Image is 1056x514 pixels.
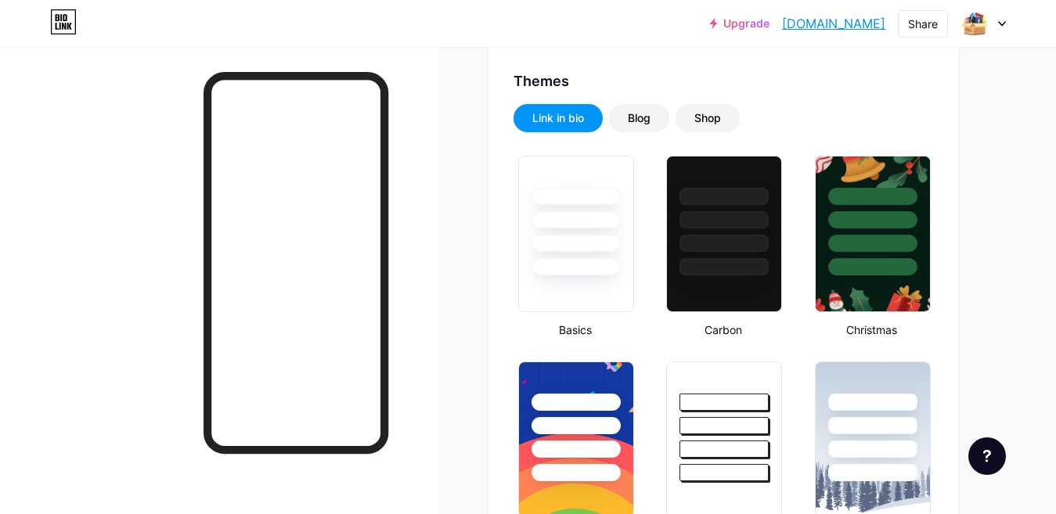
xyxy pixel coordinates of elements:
div: Blog [628,110,651,126]
div: Christmas [810,322,933,338]
img: pos [960,9,989,38]
div: Share [908,16,938,32]
div: Basics [514,322,636,338]
a: Upgrade [710,17,769,30]
a: [DOMAIN_NAME] [782,14,885,33]
div: Link in bio [532,110,584,126]
div: Carbon [661,322,784,338]
div: Themes [514,70,933,92]
div: Shop [694,110,721,126]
